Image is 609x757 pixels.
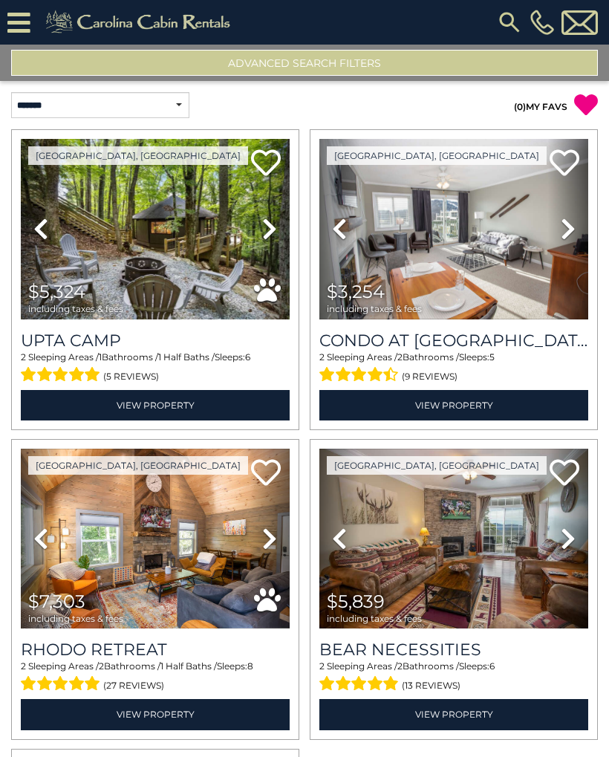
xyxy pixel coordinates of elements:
[327,281,385,302] span: $3,254
[28,304,123,313] span: including taxes & fees
[319,640,588,660] a: Bear Necessities
[319,331,588,351] a: Condo at [GEOGRAPHIC_DATA]
[319,139,588,319] img: thumbnail_163280808.jpeg
[319,390,588,420] a: View Property
[496,9,523,36] img: search-regular.svg
[514,101,567,112] a: (0)MY FAVS
[21,390,290,420] a: View Property
[517,101,523,112] span: 0
[251,148,281,180] a: Add to favorites
[21,351,290,386] div: Sleeping Areas / Bathrooms / Sleeps:
[402,676,460,695] span: (13 reviews)
[21,699,290,730] a: View Property
[550,458,579,490] a: Add to favorites
[158,351,215,363] span: 1 Half Baths /
[319,331,588,351] h3: Condo at Pinnacle Inn Resort
[21,660,26,672] span: 2
[327,456,547,475] a: [GEOGRAPHIC_DATA], [GEOGRAPHIC_DATA]
[245,351,250,363] span: 6
[28,146,248,165] a: [GEOGRAPHIC_DATA], [GEOGRAPHIC_DATA]
[160,660,217,672] span: 1 Half Baths /
[103,676,164,695] span: (27 reviews)
[28,281,85,302] span: $5,324
[21,640,290,660] a: Rhodo Retreat
[397,351,403,363] span: 2
[99,660,104,672] span: 2
[489,660,495,672] span: 6
[327,614,422,623] span: including taxes & fees
[28,456,248,475] a: [GEOGRAPHIC_DATA], [GEOGRAPHIC_DATA]
[21,351,26,363] span: 2
[327,304,422,313] span: including taxes & fees
[251,458,281,490] a: Add to favorites
[28,614,123,623] span: including taxes & fees
[527,10,558,35] a: [PHONE_NUMBER]
[21,331,290,351] a: Upta Camp
[319,699,588,730] a: View Property
[319,449,588,629] img: thumbnail_163267279.jpeg
[489,351,495,363] span: 5
[514,101,526,112] span: ( )
[247,660,253,672] span: 8
[99,351,102,363] span: 1
[402,367,457,386] span: (9 reviews)
[319,351,588,386] div: Sleeping Areas / Bathrooms / Sleeps:
[38,7,243,37] img: Khaki-logo.png
[103,367,159,386] span: (5 reviews)
[319,351,325,363] span: 2
[21,139,290,319] img: thumbnail_167080979.jpeg
[550,148,579,180] a: Add to favorites
[11,50,598,76] button: Advanced Search Filters
[21,449,290,629] img: thumbnail_163275939.jpeg
[397,660,403,672] span: 2
[21,660,290,695] div: Sleeping Areas / Bathrooms / Sleeps:
[319,660,588,695] div: Sleeping Areas / Bathrooms / Sleeps:
[327,591,385,612] span: $5,839
[28,591,85,612] span: $7,303
[327,146,547,165] a: [GEOGRAPHIC_DATA], [GEOGRAPHIC_DATA]
[319,660,325,672] span: 2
